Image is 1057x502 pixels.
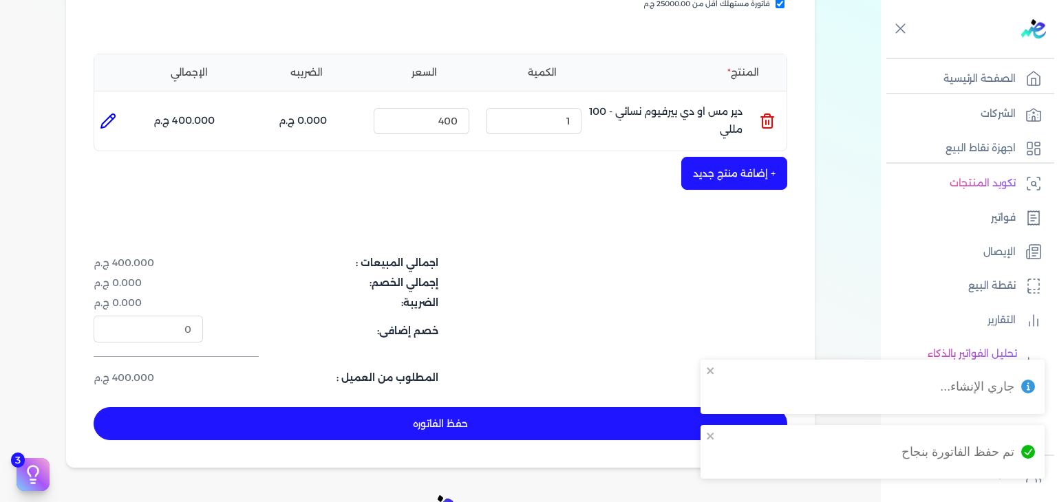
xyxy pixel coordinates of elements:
[881,340,1049,386] a: تحليل الفواتير بالذكاء الاصطناعي
[881,272,1049,301] a: نقطة البيع
[946,140,1016,157] p: اجهزة نقاط البيع
[881,204,1049,232] a: فواتير
[940,378,1014,395] div: جاري الإنشاء...
[901,443,1014,461] div: تم حفظ الفاتورة بنجاح
[211,276,438,290] dt: إجمالي الخصم:
[1021,19,1046,39] img: logo
[133,65,245,80] li: الإجمالي
[881,238,1049,267] a: الإيصال
[211,296,438,310] dt: الضريبة:
[153,112,215,130] p: 400.000 ج.م
[250,65,363,80] li: الضريبه
[987,312,1016,329] p: التقارير
[94,407,787,440] button: حفظ الفاتوره
[706,365,716,376] button: close
[981,105,1016,123] p: الشركات
[950,175,1016,193] p: تكويد المنتجات
[881,65,1049,94] a: الصفحة الرئيسية
[888,345,1017,380] p: تحليل الفواتير بالذكاء الاصطناعي
[943,70,1016,88] p: الصفحة الرئيسية
[94,256,203,270] dd: 400.000 ج.م
[279,112,327,130] p: 0.000 ج.م
[983,243,1016,261] p: الإيصال
[881,100,1049,129] a: الشركات
[94,371,203,385] dd: 400.000 ج.م
[570,102,743,140] p: دير مس او دي بيرفيوم نسائي - 100 مللي
[211,256,438,270] dt: اجمالي المبيعات :
[11,452,25,468] span: 3
[211,371,438,385] dt: المطلوب من العميل :
[881,134,1049,163] a: اجهزة نقاط البيع
[486,65,598,80] li: الكمية
[991,209,1016,227] p: فواتير
[211,316,438,342] dt: خصم إضافى:
[881,169,1049,198] a: تكويد المنتجات
[17,458,50,491] button: 3
[968,277,1016,295] p: نقطة البيع
[706,430,716,441] button: close
[368,65,480,80] li: السعر
[881,306,1049,335] a: التقارير
[94,296,203,310] dd: 0.000 ج.م
[604,65,776,80] li: المنتج
[94,276,203,290] dd: 0.000 ج.م
[681,157,787,190] button: + إضافة منتج جديد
